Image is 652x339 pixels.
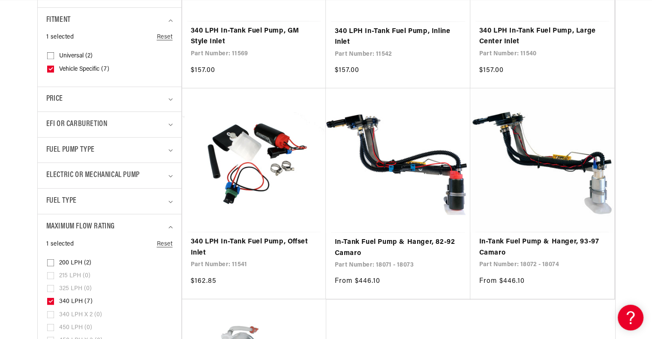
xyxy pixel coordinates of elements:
[46,195,77,207] span: Fuel Type
[46,14,71,27] span: Fitment
[46,221,115,233] span: Maximum Flow Rating
[46,163,173,188] summary: Electric or Mechanical Pump (0 selected)
[46,189,173,214] summary: Fuel Type (0 selected)
[46,240,74,249] span: 1 selected
[59,285,92,293] span: 325 LPH (0)
[59,66,109,73] span: Vehicle Specific (7)
[46,138,173,163] summary: Fuel Pump Type (0 selected)
[479,237,606,258] a: In-Tank Fuel Pump & Hanger, 93-97 Camaro
[334,26,462,48] a: 340 LPH In-Tank Fuel Pump, Inline Inlet
[59,324,92,332] span: 450 LPH (0)
[59,52,93,60] span: Universal (2)
[46,93,63,105] span: Price
[46,214,173,240] summary: Maximum Flow Rating (1 selected)
[46,118,108,131] span: EFI or Carburetion
[59,272,90,280] span: 215 LPH (0)
[334,237,462,259] a: In-Tank Fuel Pump & Hanger, 82-92 Camaro
[46,87,173,111] summary: Price
[191,26,318,48] a: 340 LPH In-Tank Fuel Pump, GM Style Inlet
[46,144,95,156] span: Fuel Pump Type
[191,237,318,258] a: 340 LPH In-Tank Fuel Pump, Offset Inlet
[46,8,173,33] summary: Fitment (1 selected)
[157,33,173,42] a: Reset
[479,26,606,48] a: 340 LPH In-Tank Fuel Pump, Large Center Inlet
[157,240,173,249] a: Reset
[59,311,102,319] span: 340 LPH x 2 (0)
[59,298,93,306] span: 340 LPH (7)
[59,259,91,267] span: 200 LPH (2)
[46,33,74,42] span: 1 selected
[46,112,173,137] summary: EFI or Carburetion (0 selected)
[46,169,140,182] span: Electric or Mechanical Pump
